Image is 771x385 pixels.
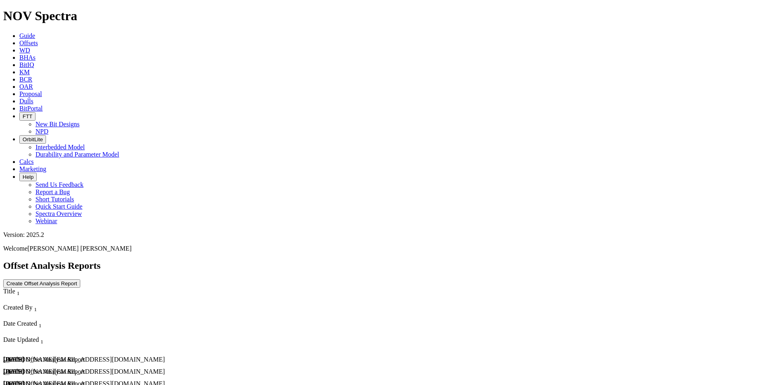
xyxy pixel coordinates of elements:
sub: 1 [39,322,42,329]
span: Date Updated [3,336,39,343]
div: Sort None [3,288,187,304]
div: Created By Sort None [3,304,187,313]
span: Title [3,288,15,295]
a: Interbedded Model [35,144,85,151]
a: Marketing [19,165,46,172]
span: OrbitLite [23,136,43,142]
p: Welcome [3,245,768,252]
div: Column Menu [3,329,187,336]
a: KM [19,69,30,75]
span: Sort None [17,288,20,295]
button: Help [19,173,37,181]
a: Short Tutorials [35,196,74,203]
div: Column Menu [3,345,187,352]
sub: 1 [40,339,43,345]
a: BitPortal [19,105,43,112]
div: Date Created Sort None [3,320,187,329]
div: Column Menu [3,313,187,320]
a: Dulls [19,98,33,105]
span: Date Created [3,320,37,327]
span: FTT [23,113,32,119]
a: Quick Start Guide [35,203,82,210]
h1: NOV Spectra [3,8,768,23]
span: Sort None [40,336,43,343]
div: Untitled Offset Analysis Report [3,368,187,375]
div: Version: 2025.2 [3,231,768,239]
sub: 1 [17,290,20,296]
a: Calcs [19,158,34,165]
h2: Offset Analysis Reports [3,260,768,271]
div: Sort None [3,336,187,352]
span: Help [23,174,33,180]
div: Untitled Offset Analysis Report [3,356,187,363]
a: WD [19,47,30,54]
a: Durability and Parameter Model [35,151,119,158]
a: OAR [19,83,33,90]
a: New Bit Designs [35,121,79,128]
span: Sort None [39,320,42,327]
button: FTT [19,112,35,121]
a: Report a Bug [35,188,70,195]
div: Column Menu [3,297,187,304]
a: BHAs [19,54,35,61]
div: Sort None [3,304,187,320]
a: Offsets [19,40,38,46]
a: Guide [19,32,35,39]
span: [PERSON_NAME] [PERSON_NAME] [27,245,131,252]
a: BCR [19,76,32,83]
a: Proposal [19,90,42,97]
span: Created By [3,304,32,311]
sub: 1 [34,306,37,312]
span: Sort None [34,304,37,311]
div: Title Sort None [3,288,187,297]
div: Date Updated Sort None [3,336,187,345]
a: Send Us Feedback [35,181,83,188]
a: BitIQ [19,61,34,68]
div: Sort None [3,320,187,336]
a: NPD [35,128,48,135]
a: Webinar [35,218,57,224]
a: Spectra Overview [35,210,82,217]
button: OrbitLite [19,135,46,144]
button: Create Offset Analysis Report [3,279,80,288]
